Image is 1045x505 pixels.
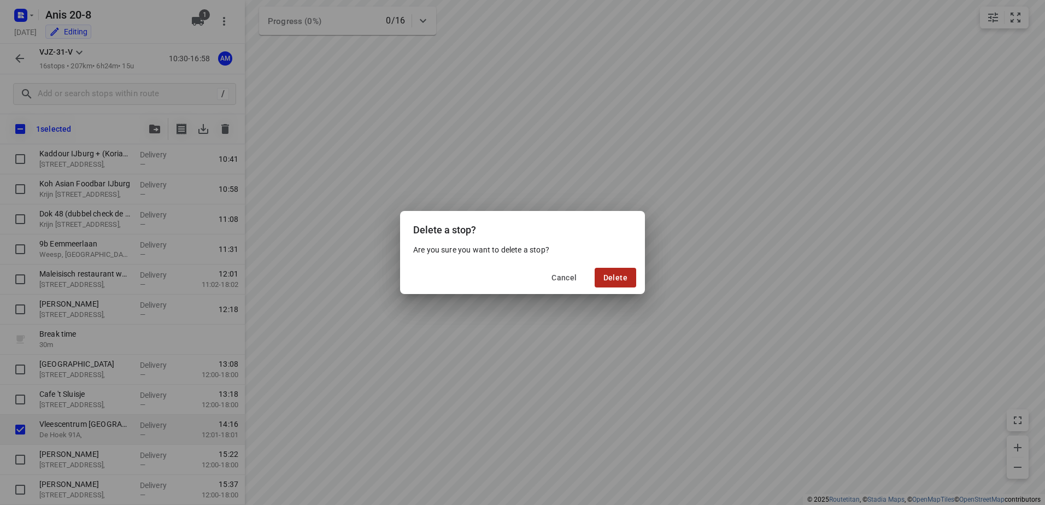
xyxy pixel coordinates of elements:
[400,211,645,244] div: Delete a stop?
[603,273,627,282] span: Delete
[551,273,577,282] span: Cancel
[595,268,636,287] button: Delete
[543,268,585,287] button: Cancel
[413,244,632,255] p: Are you sure you want to delete a stop?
